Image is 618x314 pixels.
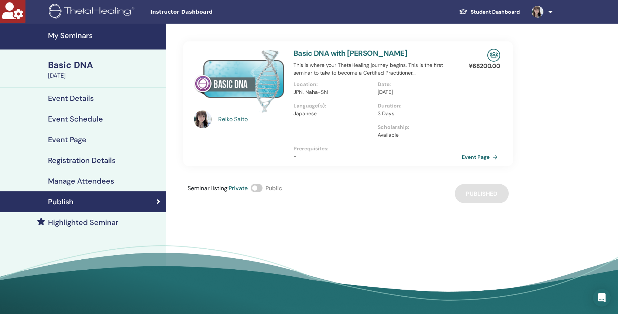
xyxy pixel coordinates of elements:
[44,59,166,80] a: Basic DNA[DATE]
[48,115,103,123] h4: Event Schedule
[48,177,114,185] h4: Manage Attendees
[532,6,543,18] img: default.jpg
[378,102,457,110] p: Duration :
[48,71,162,80] div: [DATE]
[378,123,457,131] p: Scholarship :
[229,184,248,192] span: Private
[459,8,468,15] img: graduation-cap-white.svg
[48,197,73,206] h4: Publish
[378,110,457,117] p: 3 Days
[48,218,119,227] h4: Highlighted Seminar
[293,102,373,110] p: Language(s) :
[469,62,500,71] p: ¥ 68200.00
[150,8,261,16] span: Instructor Dashboard
[378,88,457,96] p: [DATE]
[48,59,162,71] div: Basic DNA
[462,151,501,163] a: Event Page
[453,5,526,19] a: Student Dashboard
[487,49,500,62] img: In-Person Seminar
[194,49,285,113] img: Basic DNA
[48,31,162,40] h4: My Seminars
[49,4,137,20] img: logo.png
[188,184,229,192] span: Seminar listing :
[378,81,457,88] p: Date :
[593,289,611,307] div: Open Intercom Messenger
[48,156,116,165] h4: Registration Details
[378,131,457,139] p: Available
[293,61,462,77] p: This is where your ThetaHealing journey begins. This is the first seminar to take to become a Cer...
[293,81,373,88] p: Location :
[48,94,94,103] h4: Event Details
[194,110,212,128] img: default.jpg
[218,115,286,124] a: Reiko Saito
[265,184,282,192] span: Public
[48,135,86,144] h4: Event Page
[293,153,462,160] p: -
[293,88,373,96] p: JPN, Naha-Shi
[293,145,462,153] p: Prerequisites :
[293,48,407,58] a: Basic DNA with [PERSON_NAME]
[293,110,373,117] p: Japanese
